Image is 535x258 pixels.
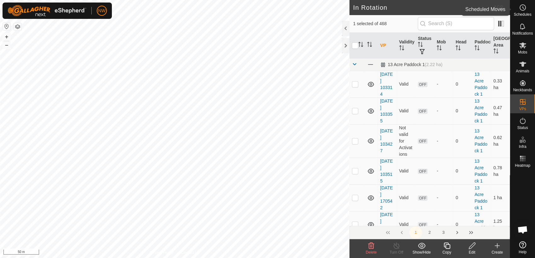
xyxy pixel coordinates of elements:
[475,72,487,97] a: 13 Acre Paddock 1
[514,13,531,16] span: Schedules
[181,250,199,255] a: Contact Us
[516,69,529,73] span: Animals
[397,184,416,211] td: Valid
[3,33,10,41] button: +
[485,250,510,255] div: Create
[418,82,427,87] span: OFF
[510,239,535,256] a: Help
[380,185,393,210] a: [DATE] 170542
[418,222,427,227] span: OFF
[513,220,532,239] div: Open chat
[491,211,510,238] td: 1.25 ha
[150,250,173,255] a: Privacy Policy
[399,46,404,51] p-sorticon: Activate to sort
[491,184,510,211] td: 1 ha
[453,98,472,124] td: 0
[418,43,423,48] p-sorticon: Activate to sort
[397,211,416,238] td: Valid
[437,221,451,228] div: -
[409,250,434,255] div: Show/Hide
[367,43,372,48] p-sorticon: Activate to sort
[418,169,427,174] span: OFF
[378,33,397,59] th: VP
[397,124,416,158] td: Not valid for Activations
[425,62,442,67] span: (2.22 ha)
[397,158,416,184] td: Valid
[380,62,443,67] div: 13 Acre Paddock 1
[434,33,453,59] th: Mob
[423,226,436,239] button: 2
[519,145,526,149] span: Infra
[475,98,487,123] a: 13 Acre Paddock 1
[472,33,491,59] th: Paddock
[475,185,487,210] a: 13 Acre Paddock 1
[437,168,451,174] div: -
[415,33,434,59] th: Status
[491,124,510,158] td: 0.62 ha
[491,98,510,124] td: 0.47 ha
[437,81,451,87] div: -
[380,128,393,153] a: [DATE] 103427
[491,71,510,98] td: 0.33 ha
[418,17,494,30] input: Search (S)
[418,195,427,201] span: OFF
[453,184,472,211] td: 0
[409,226,422,239] button: 1
[418,109,427,114] span: OFF
[475,128,487,153] a: 13 Acre Paddock 1
[434,250,459,255] div: Copy
[380,159,393,183] a: [DATE] 103515
[397,71,416,98] td: Valid
[517,126,528,130] span: Status
[384,250,409,255] div: Turn Off
[453,211,472,238] td: 0
[493,49,498,54] p-sorticon: Activate to sort
[437,108,451,114] div: -
[358,43,363,48] p-sorticon: Activate to sort
[465,226,477,239] button: Last Page
[437,226,450,239] button: 3
[437,138,451,144] div: -
[453,71,472,98] td: 0
[475,212,487,237] a: 13 Acre Paddock 1
[353,20,418,27] span: 1 selected of 468
[453,124,472,158] td: 0
[380,72,393,97] a: [DATE] 103314
[437,194,451,201] div: -
[512,31,533,35] span: Notifications
[397,33,416,59] th: Validity
[3,41,10,49] button: –
[459,250,485,255] div: Edit
[453,33,472,59] th: Head
[380,212,393,237] a: [DATE] 170625
[513,88,532,92] span: Neckbands
[14,23,21,31] button: Map Layers
[453,158,472,184] td: 0
[518,50,527,54] span: Mobs
[519,107,526,111] span: VPs
[397,98,416,124] td: Valid
[475,46,480,51] p-sorticon: Activate to sort
[353,4,493,11] h2: In Rotation
[491,158,510,184] td: 0.78 ha
[366,250,377,255] span: Delete
[380,98,393,123] a: [DATE] 103355
[98,8,105,14] span: NW
[491,33,510,59] th: [GEOGRAPHIC_DATA] Area
[519,250,526,254] span: Help
[8,5,86,16] img: Gallagher Logo
[451,226,463,239] button: Next Page
[515,164,530,167] span: Heatmap
[456,46,461,51] p-sorticon: Activate to sort
[437,46,442,51] p-sorticon: Activate to sort
[418,138,427,144] span: OFF
[3,23,10,30] button: Reset Map
[493,3,503,12] span: 468
[475,159,487,183] a: 13 Acre Paddock 1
